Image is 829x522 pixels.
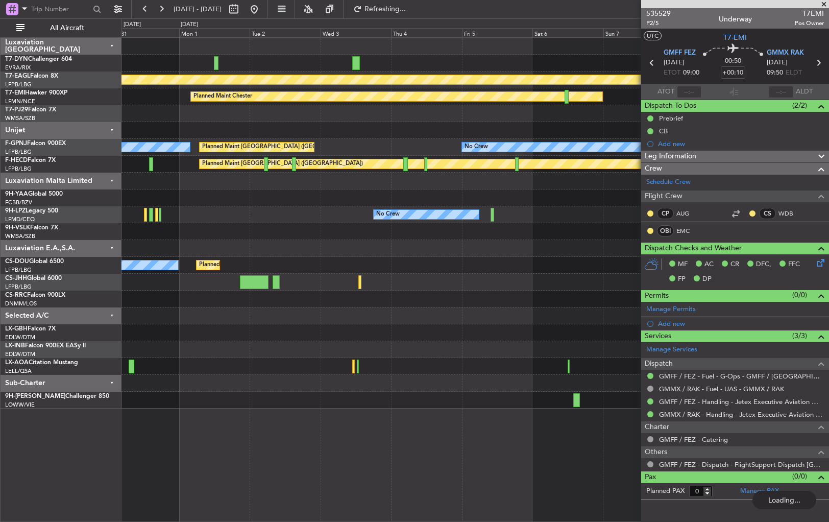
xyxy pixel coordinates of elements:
[5,275,27,281] span: CS-JHH
[5,140,27,147] span: F-GPNJ
[676,209,699,218] a: AUG
[5,292,65,298] a: CS-RRCFalcon 900LX
[5,73,30,79] span: T7-EAGL
[752,491,816,509] div: Loading...
[5,334,35,341] a: EDLW/DTM
[181,20,198,29] div: [DATE]
[677,86,701,98] input: --:--
[659,114,683,123] div: Prebrief
[5,401,35,409] a: LOWW/VIE
[5,343,25,349] span: LX-INB
[795,19,824,28] span: Pos Owner
[5,326,28,332] span: LX-GBH
[5,258,64,265] a: CS-DOUGlobal 6500
[31,2,90,17] input: Trip Number
[5,300,37,307] a: DNMM/LOS
[646,8,671,19] span: 535529
[792,471,807,482] span: (0/0)
[5,73,58,79] a: T7-EAGLFalcon 8X
[27,25,108,32] span: All Aircraft
[664,68,680,78] span: ETOT
[5,56,72,62] a: T7-DYNChallenger 604
[645,446,667,458] span: Others
[5,292,27,298] span: CS-RRC
[5,81,32,88] a: LFPB/LBG
[659,127,668,135] div: CB
[657,225,674,236] div: OBI
[719,14,752,25] div: Underway
[5,64,31,72] a: EVRA/RIX
[756,259,771,270] span: DFC,
[5,393,109,399] a: 9H-[PERSON_NAME]Challenger 850
[5,283,32,291] a: LFPB/LBG
[124,20,141,29] div: [DATE]
[792,100,807,111] span: (2/2)
[646,177,691,187] a: Schedule Crew
[725,56,741,66] span: 00:50
[645,163,662,175] span: Crew
[5,326,56,332] a: LX-GBHFalcon 7X
[11,20,111,36] button: All Aircraft
[5,90,67,96] a: T7-EMIHawker 900XP
[704,259,714,270] span: AC
[5,56,28,62] span: T7-DYN
[664,58,685,68] span: [DATE]
[767,48,804,58] span: GMMX RAK
[5,225,58,231] a: 9H-VSLKFalcon 7X
[193,89,252,104] div: Planned Maint Chester
[658,319,824,328] div: Add new
[676,226,699,235] a: EMC
[5,208,26,214] span: 9H-LPZ
[5,258,29,265] span: CS-DOU
[659,435,728,444] a: GMFF / FEZ - Catering
[5,360,78,366] a: LX-AOACitation Mustang
[349,1,410,17] button: Refreshing...
[5,343,86,349] a: LX-INBFalcon 900EX EASy II
[179,28,250,37] div: Mon 1
[5,199,32,206] a: FCBB/BZV
[659,397,824,406] a: GMFF / FEZ - Handling - Jetex Executive Aviation Morocco GMFF / [GEOGRAPHIC_DATA]
[646,486,685,496] label: Planned PAX
[646,304,696,315] a: Manage Permits
[603,28,674,37] div: Sun 7
[796,87,813,97] span: ALDT
[108,28,179,37] div: Sun 31
[767,68,783,78] span: 09:50
[645,100,696,112] span: Dispatch To-Dos
[5,107,28,113] span: T7-PJ29
[664,48,696,58] span: GMFF FEZ
[199,257,360,273] div: Planned Maint [GEOGRAPHIC_DATA] ([GEOGRAPHIC_DATA])
[683,68,699,78] span: 09:00
[645,421,669,433] span: Charter
[645,358,673,370] span: Dispatch
[5,232,35,240] a: WMSA/SZB
[645,290,669,302] span: Permits
[678,259,688,270] span: MF
[645,243,742,254] span: Dispatch Checks and Weather
[5,350,35,358] a: EDLW/DTM
[759,208,776,219] div: CS
[5,225,30,231] span: 9H-VSLK
[5,360,29,366] span: LX-AOA
[659,460,824,469] a: GMFF / FEZ - Dispatch - FlightSupport Dispatch [GEOGRAPHIC_DATA]
[5,275,62,281] a: CS-JHHGlobal 6000
[778,209,801,218] a: WDB
[730,259,739,270] span: CR
[5,107,56,113] a: T7-PJ29Falcon 7X
[702,274,712,284] span: DP
[659,372,824,381] a: GMFF / FEZ - Fuel - G-Ops - GMFF / [GEOGRAPHIC_DATA]
[645,151,696,162] span: Leg Information
[645,330,671,342] span: Services
[5,191,28,197] span: 9H-YAA
[792,330,807,341] span: (3/3)
[657,87,674,97] span: ATOT
[5,114,35,122] a: WMSA/SZB
[645,471,656,483] span: Pax
[202,139,363,155] div: Planned Maint [GEOGRAPHIC_DATA] ([GEOGRAPHIC_DATA])
[376,207,400,222] div: No Crew
[795,8,824,19] span: T7EMI
[391,28,462,37] div: Thu 4
[5,157,56,163] a: F-HECDFalcon 7X
[5,98,35,105] a: LFMN/NCE
[250,28,321,37] div: Tue 2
